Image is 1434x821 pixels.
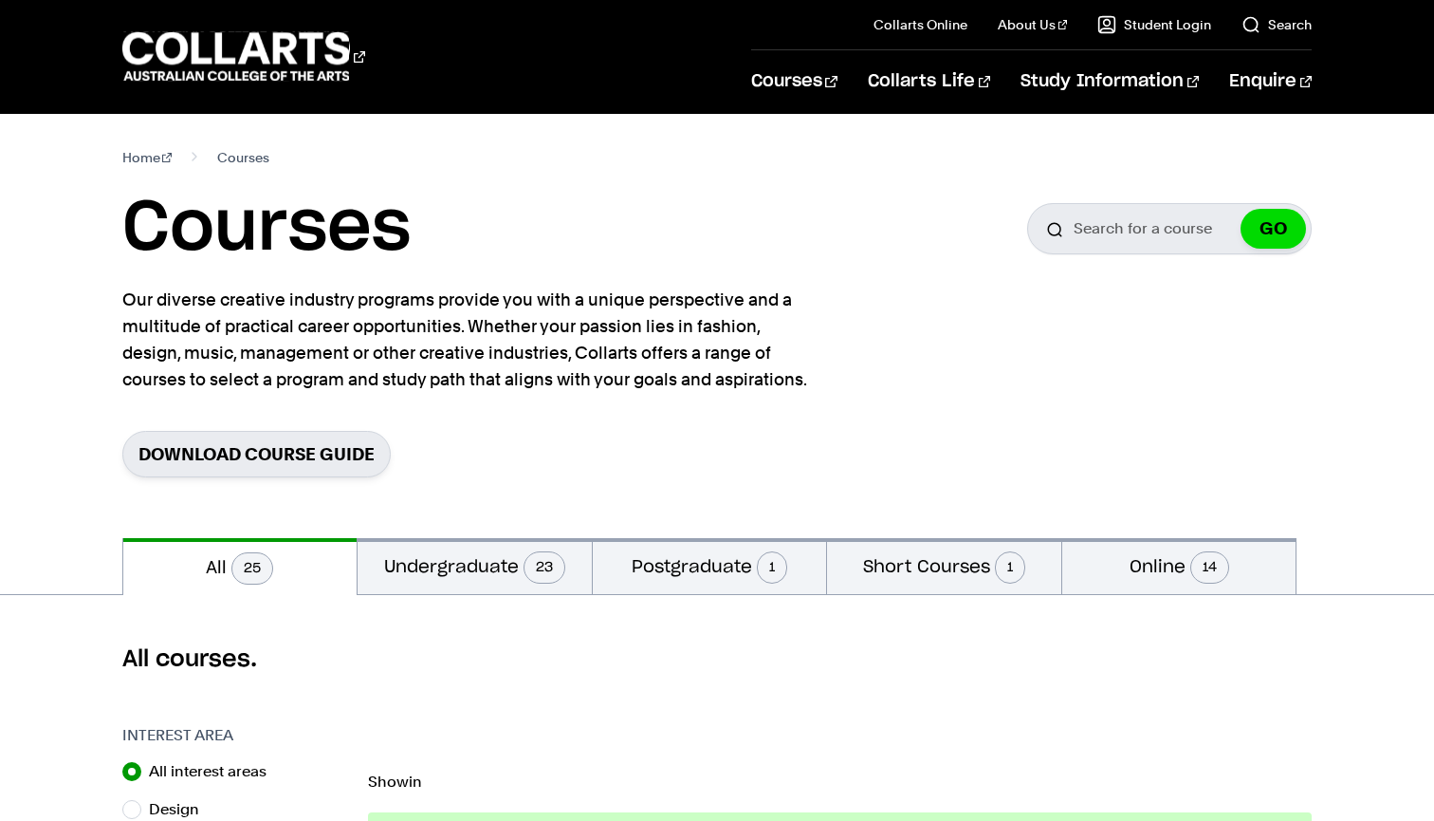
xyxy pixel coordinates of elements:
a: Enquire [1229,50,1312,113]
span: 1 [757,551,787,584]
button: Online14 [1062,538,1296,594]
a: Search [1241,15,1312,34]
span: 1 [995,551,1025,584]
input: Search for a course [1027,203,1312,254]
a: Study Information [1020,50,1199,113]
h1: Courses [122,186,411,271]
a: Collarts Life [868,50,990,113]
div: Go to homepage [122,29,365,84]
a: Collarts Online [873,15,967,34]
p: Showin [368,774,1313,790]
span: 23 [524,551,565,584]
button: Postgraduate1 [593,538,827,594]
label: All interest areas [149,758,282,785]
a: Home [122,144,173,171]
button: Short Courses1 [827,538,1061,594]
a: Courses [751,50,837,113]
a: Student Login [1097,15,1211,34]
span: 25 [231,552,273,585]
span: Courses [217,144,269,171]
span: 14 [1190,551,1229,584]
a: About Us [998,15,1068,34]
h3: Interest Area [122,724,349,747]
p: Our diverse creative industry programs provide you with a unique perspective and a multitude of p... [122,287,815,393]
button: Undergraduate23 [358,538,592,594]
a: Download Course Guide [122,431,391,477]
button: GO [1241,209,1306,249]
button: All25 [123,538,358,595]
h2: All courses. [122,644,1313,675]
